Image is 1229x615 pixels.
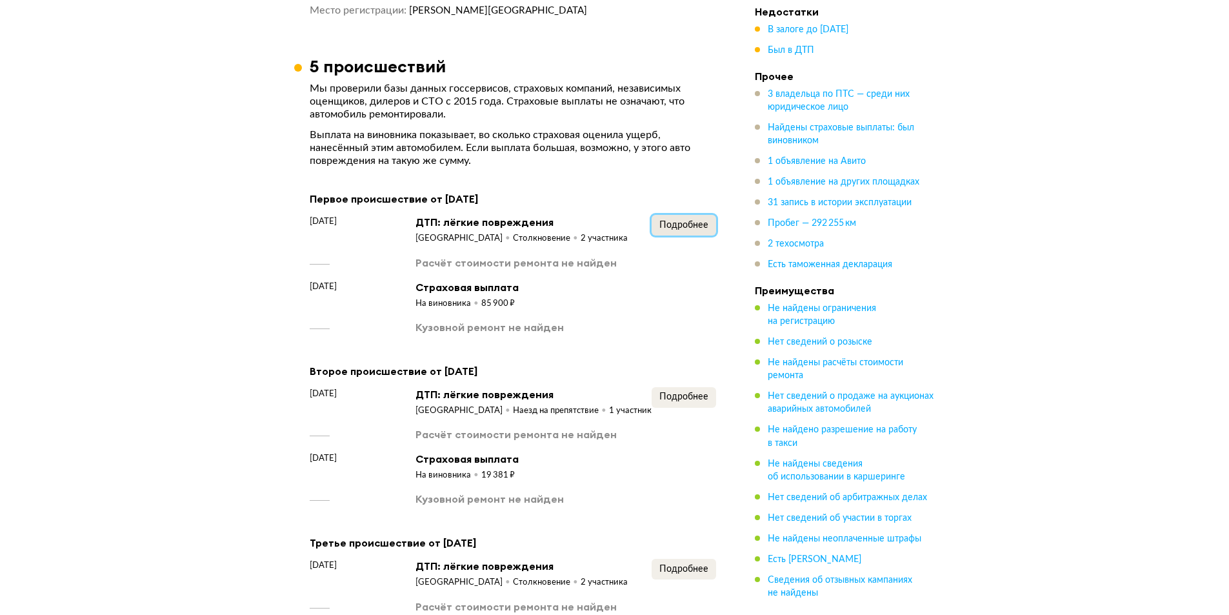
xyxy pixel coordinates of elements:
div: 2 участника [581,233,628,245]
div: Страховая выплата [415,452,519,466]
p: Выплата на виновника показывает, во сколько страховая оценила ущерб, нанесённый этим автомобилем.... [310,128,716,167]
span: Не найдено разрешение на работу в такси [768,425,917,447]
div: Столкновение [513,577,581,589]
span: [PERSON_NAME][GEOGRAPHIC_DATA] [409,6,587,15]
span: Подробнее [659,392,708,401]
div: 85 900 ₽ [481,298,515,310]
button: Подробнее [652,387,716,408]
span: Подробнее [659,221,708,230]
span: Есть [PERSON_NAME] [768,554,861,563]
div: 1 участник [609,405,652,417]
span: [DATE] [310,215,337,228]
span: 2 техосмотра [768,239,824,248]
div: Расчёт стоимости ремонта не найден [415,600,617,614]
div: Третье происшествие от [DATE] [310,534,716,551]
div: [GEOGRAPHIC_DATA] [415,577,513,589]
span: [DATE] [310,452,337,465]
span: Не найдены ограничения на регистрацию [768,304,876,326]
div: ДТП: лёгкие повреждения [415,559,628,573]
span: Нет сведений о продаже на аукционах аварийных автомобилей [768,392,934,414]
span: Сведения об отзывных кампаниях не найдены [768,575,912,597]
span: [DATE] [310,387,337,400]
div: Расчёт стоимости ремонта не найден [415,427,617,441]
div: На виновника [415,470,481,481]
div: Кузовной ремонт не найден [415,492,564,506]
span: 1 объявление на других площадках [768,177,919,187]
div: ДТП: лёгкие повреждения [415,215,628,229]
div: 2 участника [581,577,628,589]
div: Кузовной ремонт не найден [415,320,564,334]
span: В залоге до [DATE] [768,25,848,34]
span: Подробнее [659,565,708,574]
button: Подробнее [652,215,716,236]
div: Наезд на препятствие [513,405,609,417]
h4: Недостатки [755,5,935,18]
span: Не найдены расчёты стоимости ремонта [768,358,903,380]
dt: Место регистрации [310,4,406,17]
p: Мы проверили базы данных госсервисов, страховых компаний, независимых оценщиков, дилеров и СТО с ... [310,82,716,121]
div: [GEOGRAPHIC_DATA] [415,405,513,417]
h3: 5 происшествий [310,56,446,76]
span: Есть таможенная декларация [768,260,892,269]
span: Найдены страховые выплаты: был виновником [768,123,914,145]
h4: Прочее [755,70,935,83]
div: Страховая выплата [415,280,519,294]
div: Первое происшествие от [DATE] [310,190,716,207]
span: Пробег — 292 255 км [768,219,856,228]
span: Нет сведений об участии в торгах [768,513,912,522]
div: ДТП: лёгкие повреждения [415,387,652,401]
span: 3 владельца по ПТС — среди них юридическое лицо [768,90,910,112]
span: Не найдены сведения об использовании в каршеринге [768,459,905,481]
div: 19 381 ₽ [481,470,515,481]
span: Нет сведений о розыске [768,338,872,347]
div: Второе происшествие от [DATE] [310,363,716,379]
div: На виновника [415,298,481,310]
div: Расчёт стоимости ремонта не найден [415,256,617,270]
span: 1 объявление на Авито [768,157,866,166]
button: Подробнее [652,559,716,580]
span: [DATE] [310,559,337,572]
h4: Преимущества [755,284,935,297]
span: 31 запись в истории эксплуатации [768,198,912,207]
div: Столкновение [513,233,581,245]
span: Был в ДТП [768,46,814,55]
span: [DATE] [310,280,337,293]
div: [GEOGRAPHIC_DATA] [415,233,513,245]
span: Нет сведений об арбитражных делах [768,492,927,501]
span: Не найдены неоплаченные штрафы [768,534,921,543]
